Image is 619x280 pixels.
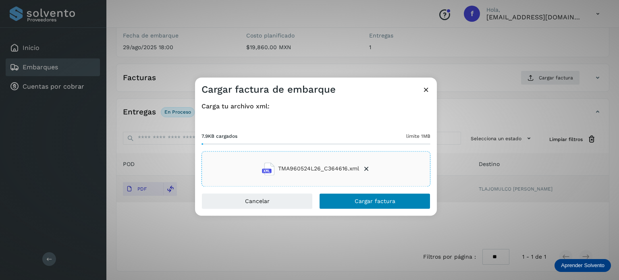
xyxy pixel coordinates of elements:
h3: Cargar factura de embarque [201,84,336,95]
div: Aprender Solvento [555,259,611,272]
span: Cancelar [245,198,270,204]
h4: Carga tu archivo xml: [201,102,430,110]
p: Aprender Solvento [561,262,604,269]
button: Cancelar [201,193,313,209]
span: límite 1MB [406,133,430,140]
span: 7.9KB cargados [201,133,237,140]
span: Cargar factura [355,198,395,204]
span: TMA960524L26_C364616.xml [278,165,359,173]
button: Cargar factura [319,193,430,209]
